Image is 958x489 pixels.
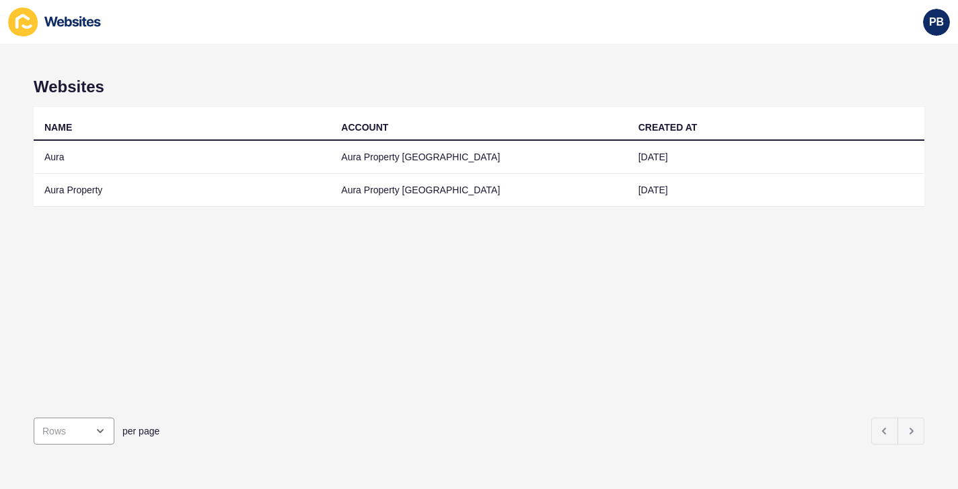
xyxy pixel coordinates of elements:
div: open menu [34,418,114,445]
span: PB [929,15,944,29]
td: Aura Property [GEOGRAPHIC_DATA] [330,174,627,207]
td: [DATE] [628,141,924,174]
div: CREATED AT [638,121,698,134]
div: ACCOUNT [341,121,388,134]
td: Aura [34,141,330,174]
div: NAME [44,121,72,134]
h1: Websites [34,77,924,96]
td: [DATE] [628,174,924,207]
td: Aura Property [34,174,330,207]
span: per page [122,424,159,438]
td: Aura Property [GEOGRAPHIC_DATA] [330,141,627,174]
